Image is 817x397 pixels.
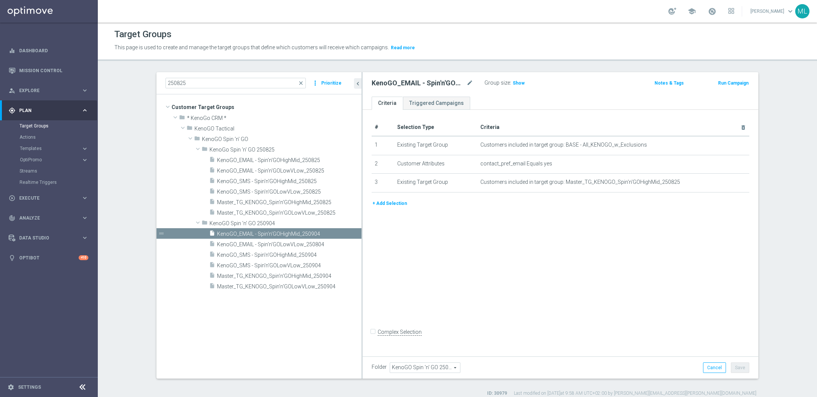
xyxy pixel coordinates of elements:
span: Master_TG_KENOGO_Spin&#x27;n&#x27;GOHighMid_250825 [217,199,361,206]
label: Last modified on [DATE] at 9:58 AM UTC+02:00 by [PERSON_NAME][EMAIL_ADDRESS][PERSON_NAME][DOMAIN_... [514,390,756,397]
span: school [688,7,696,15]
a: Streams [20,168,78,174]
i: folder [202,146,208,155]
span: close [298,80,304,86]
button: track_changes Analyze keyboard_arrow_right [8,215,89,221]
a: Settings [18,385,41,389]
button: person_search Explore keyboard_arrow_right [8,88,89,94]
div: OptiPromo [20,154,97,165]
div: Target Groups [20,120,97,132]
i: keyboard_arrow_right [81,214,88,221]
div: Dashboard [9,41,88,61]
label: ID: 30979 [487,390,507,397]
span: KenoGO_EMAIL - Spin&#x27;n&#x27;GOLowVLow_250825 [217,168,361,174]
i: insert_drive_file [209,251,215,260]
div: lightbulb Optibot +10 [8,255,89,261]
span: Show [513,80,525,86]
div: equalizer Dashboard [8,48,89,54]
i: insert_drive_file [209,156,215,165]
a: Actions [20,134,78,140]
div: Execute [9,195,81,202]
td: Customer Attributes [394,155,477,174]
i: insert_drive_file [209,188,215,197]
i: insert_drive_file [209,167,215,176]
input: Quick find group or folder [166,78,306,88]
i: more_vert [311,78,319,88]
td: Existing Target Group [394,174,477,192]
i: folder [179,114,185,123]
td: Existing Target Group [394,136,477,155]
i: insert_drive_file [209,230,215,239]
span: Customer Target Groups [172,102,361,112]
span: KenoGO Spin &#x27;n&#x27; GO [202,136,361,142]
th: # [372,119,394,136]
div: Explore [9,87,81,94]
i: folder [194,135,200,144]
i: insert_drive_file [209,283,215,291]
i: insert_drive_file [209,177,215,186]
span: Customers included in target group: Master_TG_KENOGO_Spin'n'GOHighMid_250825 [480,179,680,185]
div: Analyze [9,215,81,221]
i: person_search [9,87,15,94]
a: Criteria [372,97,403,110]
button: + Add Selection [372,199,408,208]
i: keyboard_arrow_right [81,107,88,114]
button: Run Campaign [717,79,749,87]
a: Realtime Triggers [20,179,78,185]
span: OptiPromo [20,158,74,162]
a: Triggered Campaigns [403,97,470,110]
div: Templates [20,143,97,154]
div: Templates [20,146,81,151]
span: Data Studio [19,236,81,240]
span: Templates [20,146,74,151]
h1: Target Groups [114,29,172,40]
span: KenoGO Tactical [194,126,361,132]
span: KenoGO_SMS - Spin'n'GOLowVLow_250904 [217,262,361,269]
span: Customers included in target group: BASE - All_KENOGO_w_Exclusions [480,142,647,148]
i: keyboard_arrow_right [81,234,88,241]
span: KenoGO Spin 'n' GO 250904 [210,220,361,227]
span: Analyze [19,216,81,220]
a: Optibot [19,248,79,268]
span: Explore [19,88,81,93]
div: Realtime Triggers [20,177,97,188]
i: insert_drive_file [209,198,215,207]
span: KenoGo Spin &#x27;n&#x27; GO 250825 [210,147,361,153]
span: Criteria [480,124,500,130]
button: Templates keyboard_arrow_right [20,145,89,152]
i: equalizer [9,47,15,54]
span: * KenoGo CRM * [187,115,361,121]
span: Plan [19,108,81,113]
button: OptiPromo keyboard_arrow_right [20,157,89,163]
button: chevron_left [354,78,361,89]
td: 3 [372,174,394,192]
i: keyboard_arrow_right [81,156,88,164]
div: Plan [9,107,81,114]
i: insert_drive_file [209,241,215,249]
span: Master_TG_KENOGO_Spin&#x27;n&#x27;GOLowVLow_250825 [217,210,361,216]
button: Notes & Tags [654,79,685,87]
span: KenoGO_EMAIL - Spin'n'GOLowVLow_250804 [217,241,361,248]
i: insert_drive_file [209,262,215,270]
a: Dashboard [19,41,88,61]
span: Master_TG_KENOGO_Spin'n'GOHighMid_250904 [217,273,361,279]
i: settings [8,384,14,391]
div: Data Studio [9,235,81,241]
div: Actions [20,132,97,143]
div: Mission Control [8,68,89,74]
label: Group size [484,80,510,86]
i: keyboard_arrow_right [81,194,88,202]
span: KenoGO_SMS - Spin&#x27;n&#x27;GOLowVLow_250825 [217,189,361,195]
i: folder [202,220,208,228]
a: [PERSON_NAME]keyboard_arrow_down [750,6,795,17]
i: chevron_left [354,80,361,87]
span: KenoGO_EMAIL - Spin'n'GOHighMid_250904 [217,231,361,237]
button: gps_fixed Plan keyboard_arrow_right [8,108,89,114]
span: Master_TG_KENOGO_Spin'n'GOLowVLow_250904 [217,283,361,290]
i: insert_drive_file [209,272,215,281]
